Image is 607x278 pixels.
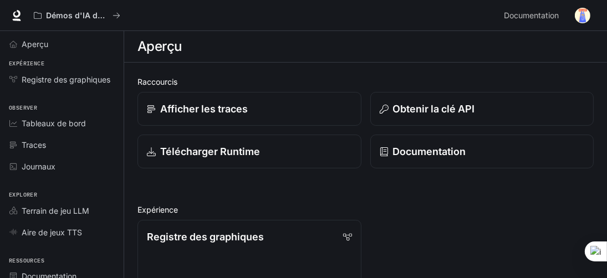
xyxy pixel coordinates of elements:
[504,11,559,20] font: Documentation
[22,119,86,128] font: Tableaux de bord
[137,38,182,54] font: Aperçu
[22,206,89,215] font: Terrain de jeu LLM
[137,92,361,126] a: Afficher les traces
[370,135,594,168] a: Documentation
[22,228,82,237] font: Aire de jeux TTS
[9,60,44,67] font: Expérience
[499,4,567,27] a: Documentation
[22,162,55,171] font: Journaux
[147,231,264,243] font: Registre des graphiques
[4,34,119,54] a: Aperçu
[572,4,594,27] button: Avatar de l'utilisateur
[9,104,37,111] font: Observer
[4,157,119,176] a: Journaux
[160,103,248,115] font: Afficher les traces
[370,92,594,126] button: Obtenir la clé API
[4,70,119,89] a: Registre des graphiques
[137,135,361,168] a: Télécharger Runtime
[22,75,110,84] font: Registre des graphiques
[575,8,590,23] img: Avatar de l'utilisateur
[4,114,119,133] a: Tableaux de bord
[137,205,178,214] font: Expérience
[22,140,46,150] font: Traces
[160,146,260,157] font: Télécharger Runtime
[9,191,37,198] font: Explorer
[9,257,44,264] font: Ressources
[46,11,166,20] font: Démos d'IA dans le monde réel
[29,4,125,27] button: Tous les espaces de travail
[393,146,466,157] font: Documentation
[137,77,177,86] font: Raccourcis
[393,103,475,115] font: Obtenir la clé API
[4,135,119,155] a: Traces
[4,223,119,242] a: Aire de jeux TTS
[4,201,119,220] a: Terrain de jeu LLM
[22,39,48,49] font: Aperçu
